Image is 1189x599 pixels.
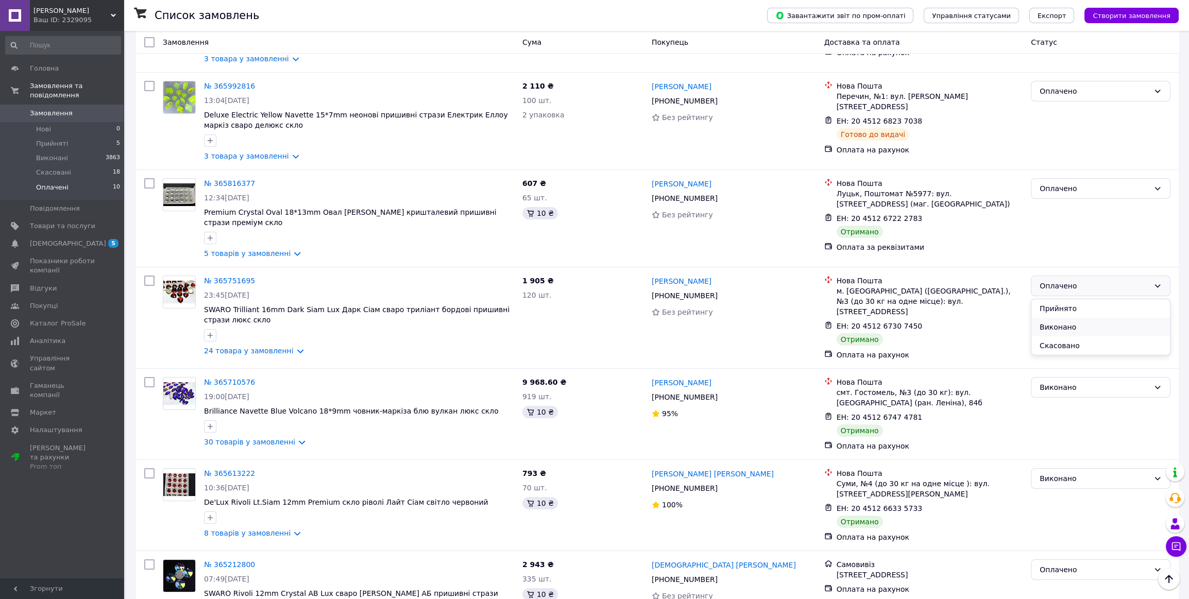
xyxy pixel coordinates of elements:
[1084,8,1179,23] button: Створити замовлення
[204,82,255,90] a: № 365992816
[204,305,509,324] a: SWARO Trilliant 16mm Dark Siam Lux Дарк Сіам сваро триліант бордові пришивні стрази люкс скло
[204,529,291,537] a: 8 товарів у замовленні
[30,408,56,417] span: Маркет
[837,424,883,437] div: Отримано
[204,194,249,202] span: 12:34[DATE]
[1038,12,1066,20] span: Експорт
[522,96,552,105] span: 100 шт.
[837,214,923,223] span: ЕН: 20 4512 6722 2783
[1040,382,1149,393] div: Виконано
[30,239,106,248] span: [DEMOGRAPHIC_DATA]
[837,387,1023,408] div: смт. Гостомель, №3 (до 30 кг): вул. [GEOGRAPHIC_DATA] (ран. Леніна), 84б
[204,484,249,492] span: 10:36[DATE]
[522,378,567,386] span: 9 968.60 ₴
[33,15,124,25] div: Ваш ID: 2329095
[108,239,118,248] span: 5
[837,413,923,421] span: ЕН: 20 4512 6747 4781
[837,350,1023,360] div: Оплата на рахунок
[652,194,718,202] span: [PHONE_NUMBER]
[837,468,1023,478] div: Нова Пошта
[30,301,58,311] span: Покупці
[522,560,554,569] span: 2 943 ₴
[163,38,209,46] span: Замовлення
[1040,85,1149,97] div: Оплачено
[204,378,255,386] a: № 365710576
[30,64,59,73] span: Головна
[522,38,541,46] span: Cума
[5,36,121,55] input: Пошук
[1031,299,1170,318] li: Прийнято
[30,81,124,100] span: Замовлення та повідомлення
[932,12,1011,20] span: Управління статусами
[652,484,718,492] span: [PHONE_NUMBER]
[652,575,718,584] span: [PHONE_NUMBER]
[30,204,80,213] span: Повідомлення
[837,117,923,125] span: ЕН: 20 4512 6823 7038
[155,9,259,22] h1: Список замовлень
[662,409,678,418] span: 95%
[204,96,249,105] span: 13:04[DATE]
[33,6,111,15] span: Blesk Straz
[204,575,249,583] span: 07:49[DATE]
[163,183,195,206] img: Фото товару
[106,153,120,163] span: 3863
[522,277,554,285] span: 1 905 ₴
[36,139,68,148] span: Прийняті
[163,81,195,113] img: Фото товару
[36,125,51,134] span: Нові
[163,178,196,211] a: Фото товару
[837,377,1023,387] div: Нова Пошта
[204,152,289,160] a: 3 товара у замовленні
[652,179,711,189] a: [PERSON_NAME]
[204,249,291,258] a: 5 товарів у замовленні
[522,497,558,509] div: 10 ₴
[163,382,195,404] img: Фото товару
[775,11,905,20] span: Завантажити звіт по пром-оплаті
[837,91,1023,112] div: Перечин, №1: вул. [PERSON_NAME][STREET_ADDRESS]
[30,425,82,435] span: Налаштування
[163,377,196,410] a: Фото товару
[204,179,255,187] a: № 365816377
[1029,8,1075,23] button: Експорт
[1040,280,1149,292] div: Оплачено
[30,381,95,400] span: Гаманець компанії
[163,281,195,303] img: Фото товару
[163,473,195,496] img: Фото товару
[1074,11,1179,19] a: Створити замовлення
[30,354,95,372] span: Управління сайтом
[1040,564,1149,575] div: Оплачено
[652,97,718,105] span: [PHONE_NUMBER]
[522,469,546,477] span: 793 ₴
[837,322,923,330] span: ЕН: 20 4512 6730 7450
[36,168,71,177] span: Скасовані
[204,498,488,506] span: De'Lux Rivoli Lt.Siam 12mm Premium скло ріволі Лайт Сіам світло червоний
[204,469,255,477] a: № 365613222
[837,516,883,528] div: Отримано
[837,584,1023,594] div: Оплата на рахунок
[1031,318,1170,336] li: Виконано
[30,462,95,471] div: Prom топ
[204,111,508,129] a: Deluxe Electric Yellow Navette 15*7mm неонові пришивні стрази Електрик Еллоу маркіз сваро делюкс ...
[522,291,552,299] span: 120 шт.
[837,532,1023,542] div: Оплата на рахунок
[204,277,255,285] a: № 365751695
[522,406,558,418] div: 10 ₴
[837,441,1023,451] div: Оплата на рахунок
[652,469,774,479] a: [PERSON_NAME] [PERSON_NAME]
[163,468,196,501] a: Фото товару
[652,292,718,300] span: [PHONE_NUMBER]
[767,8,913,23] button: Завантажити звіт по пром-оплаті
[204,560,255,569] a: № 365212800
[116,125,120,134] span: 0
[837,145,1023,155] div: Оплата на рахунок
[113,183,120,192] span: 10
[30,336,65,346] span: Аналітика
[113,168,120,177] span: 18
[163,81,196,114] a: Фото товару
[522,392,552,401] span: 919 шт.
[522,194,547,202] span: 65 шт.
[837,504,923,512] span: ЕН: 20 4512 6633 5733
[204,407,499,415] span: Brilliance Navette Blue Volcano 18*9mm човник-маркіза блю вулкан люкс скло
